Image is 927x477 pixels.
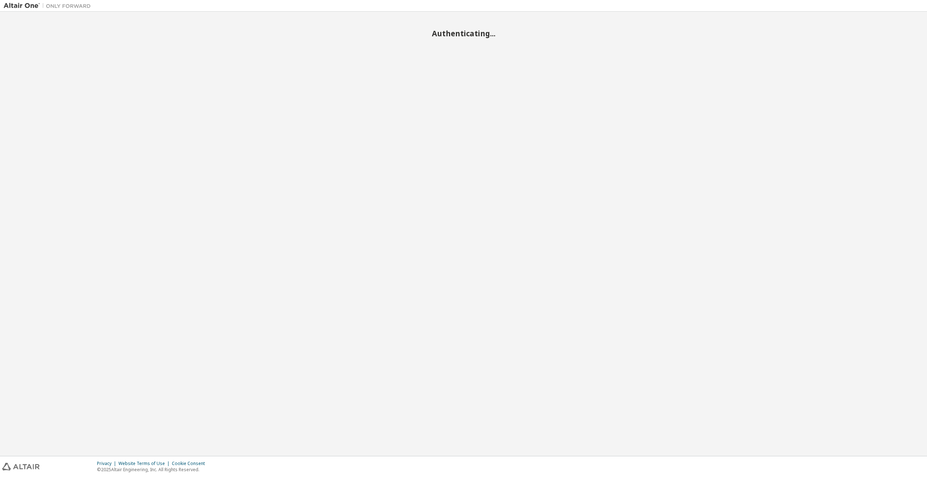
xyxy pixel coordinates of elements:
div: Privacy [97,461,118,466]
div: Website Terms of Use [118,461,172,466]
p: © 2025 Altair Engineering, Inc. All Rights Reserved. [97,466,209,473]
div: Cookie Consent [172,461,209,466]
img: altair_logo.svg [2,463,40,470]
img: Altair One [4,2,94,9]
h2: Authenticating... [4,29,923,38]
